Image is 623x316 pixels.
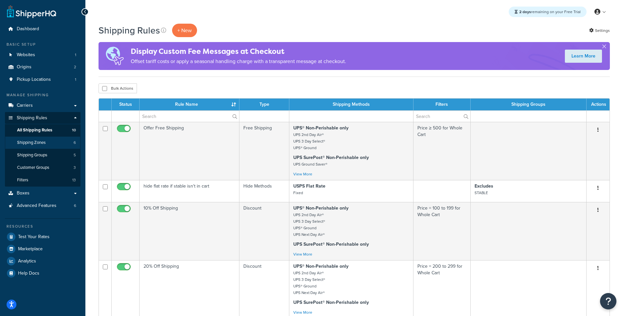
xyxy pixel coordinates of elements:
a: Carriers [5,100,80,112]
a: View More [293,251,312,257]
li: Shipping Groups [5,149,80,161]
a: Websites 1 [5,49,80,61]
strong: UPS SurePost® Non-Perishable only [293,241,369,248]
li: Customer Groups [5,162,80,174]
td: Price ≥ 500 for Whole Cart [413,122,471,180]
a: Learn More [565,50,602,63]
span: Shipping Groups [17,152,47,158]
a: Origins 2 [5,61,80,73]
li: All Shipping Rules [5,124,80,136]
span: Shipping Zones [17,140,46,146]
td: hide flat rate if stable isn't in cart [140,180,239,202]
td: Free Shipping [239,122,289,180]
a: Customer Groups 3 [5,162,80,174]
a: Analytics [5,255,80,267]
small: UPS Ground Saver® [293,161,327,167]
span: 13 [72,177,76,183]
a: Shipping Rules [5,112,80,124]
span: Pickup Locations [17,77,51,82]
th: Type [239,99,289,110]
td: 10% Off Shipping [140,202,239,260]
a: View More [293,309,312,315]
th: Filters [413,99,471,110]
a: Boxes [5,187,80,199]
td: Hide Methods [239,180,289,202]
a: ShipperHQ Home [7,5,56,18]
a: All Shipping Rules 10 [5,124,80,136]
span: Carriers [17,103,33,108]
button: Bulk Actions [99,83,137,93]
p: + New [172,24,197,37]
th: Actions [587,99,610,110]
small: Fixed [293,190,303,196]
strong: UPS® Non-Perishable only [293,205,348,212]
a: Advanced Features 6 [5,200,80,212]
div: remaining on your Free Trial [509,7,587,17]
span: 6 [74,203,76,209]
span: Dashboard [17,26,39,32]
small: STABLE [475,190,488,196]
span: Test Your Rates [18,234,50,240]
span: 3 [74,165,76,170]
small: UPS 2nd Day Air® UPS 3 Day Select® UPS® Ground UPS Next Day Air® [293,212,325,237]
span: 1 [75,77,76,82]
strong: UPS® Non-Perishable only [293,124,348,131]
div: Resources [5,224,80,229]
li: Origins [5,61,80,73]
a: Shipping Zones 6 [5,137,80,149]
td: Offer Free Shipping [140,122,239,180]
span: 5 [74,152,76,158]
a: Help Docs [5,267,80,279]
li: Dashboard [5,23,80,35]
input: Search [140,111,239,122]
span: Boxes [17,191,30,196]
strong: UPS SurePost® Non-Perishable only [293,154,369,161]
span: Analytics [18,259,36,264]
button: Open Resource Center [600,293,616,309]
span: Websites [17,52,35,58]
div: Manage Shipping [5,92,80,98]
th: Status [112,99,140,110]
li: Pickup Locations [5,74,80,86]
li: Shipping Rules [5,112,80,187]
span: All Shipping Rules [17,127,52,133]
span: Filters [17,177,28,183]
h1: Shipping Rules [99,24,160,37]
a: Pickup Locations 1 [5,74,80,86]
small: UPS 2nd Day Air® UPS 3 Day Select® UPS® Ground [293,132,325,151]
strong: UPS SurePost® Non-Perishable only [293,299,369,306]
th: Shipping Methods [289,99,414,110]
td: Discount [239,202,289,260]
span: Advanced Features [17,203,56,209]
p: Offset tariff costs or apply a seasonal handling charge with a transparent message at checkout. [131,57,346,66]
a: Marketplace [5,243,80,255]
a: Test Your Rates [5,231,80,243]
a: View More [293,171,312,177]
small: UPS 2nd Day Air® UPS 3 Day Select® UPS® Ground UPS Next Day Air® [293,270,325,296]
td: Price = 100 to 199 for Whole Cart [413,202,471,260]
span: 2 [74,64,76,70]
span: Origins [17,64,32,70]
span: 6 [74,140,76,146]
span: Help Docs [18,271,39,276]
li: Shipping Zones [5,137,80,149]
img: duties-banner-06bc72dcb5fe05cb3f9472aba00be2ae8eb53ab6f0d8bb03d382ba314ac3c341.png [99,42,131,70]
span: Customer Groups [17,165,49,170]
li: Websites [5,49,80,61]
li: Advanced Features [5,200,80,212]
strong: Excludes [475,183,493,190]
h4: Display Custom Fee Messages at Checkout [131,46,346,57]
a: Settings [589,26,610,35]
strong: 2 days [519,9,531,15]
input: Search [413,111,470,122]
th: Shipping Groups [471,99,587,110]
a: Filters 13 [5,174,80,186]
span: 1 [75,52,76,58]
strong: USPS Flat Rate [293,183,325,190]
